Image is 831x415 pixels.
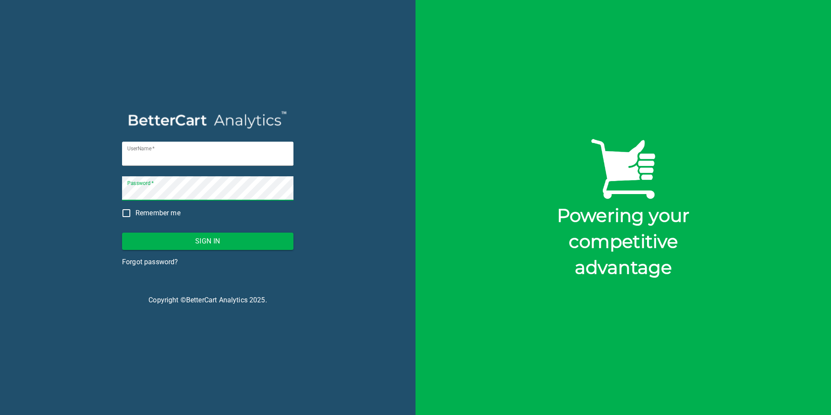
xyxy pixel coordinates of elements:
div: Powering your competitive advantage [519,202,727,280]
span: Remember me [135,208,180,218]
img: BetterCart [589,135,658,202]
button: Sign In [122,233,293,250]
a: Forgot password? [122,257,178,267]
span: Sign In [129,235,287,247]
img: BetterCart Analytics Logo [122,110,293,131]
a: BetterCart Analytics [186,296,248,304]
p: Copyright © 2025 . [122,295,293,305]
